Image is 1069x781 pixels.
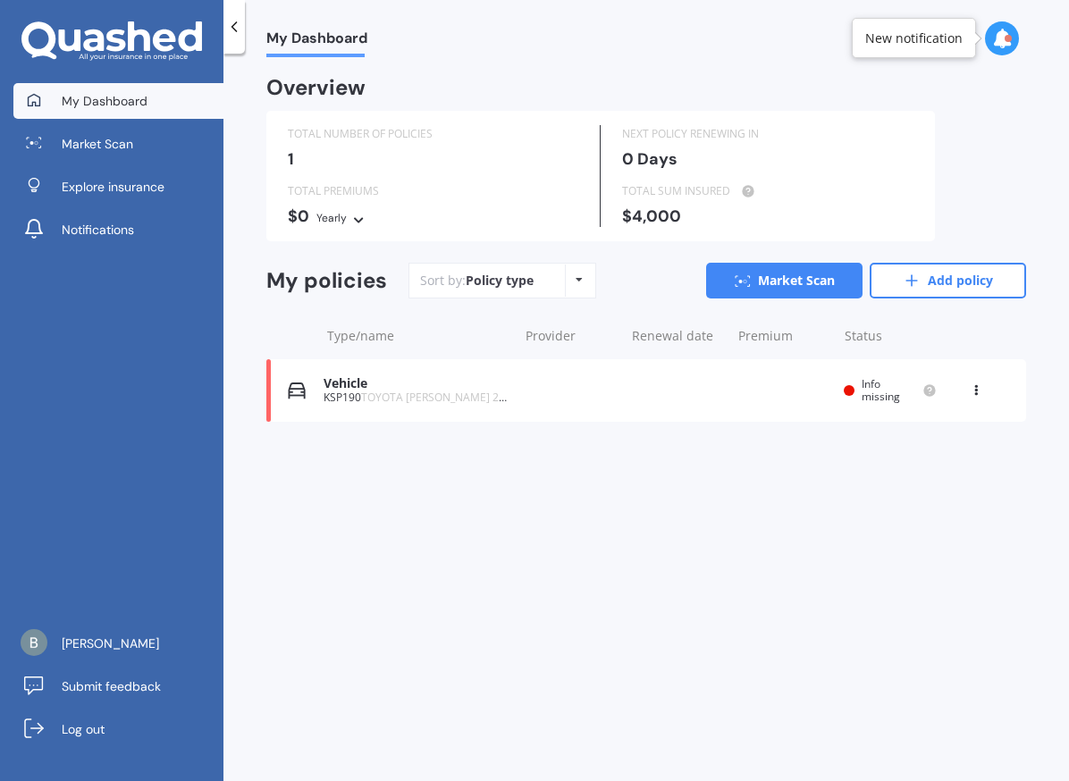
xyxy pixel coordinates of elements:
div: $4,000 [622,207,913,225]
span: My Dashboard [62,92,147,110]
div: Yearly [316,209,347,227]
a: Explore insurance [13,169,223,205]
span: Market Scan [62,135,133,153]
div: New notification [865,29,963,47]
a: Log out [13,711,223,747]
div: Overview [266,79,366,97]
span: TOYOTA [PERSON_NAME] 2006 [361,390,518,405]
a: Market Scan [13,126,223,162]
span: Submit feedback [62,677,161,695]
div: TOTAL SUM INSURED [622,182,913,200]
div: 0 Days [622,150,913,168]
a: Submit feedback [13,668,223,704]
div: TOTAL NUMBER OF POLICIES [288,125,578,143]
div: 1 [288,150,578,168]
div: TOTAL PREMIUMS [288,182,578,200]
div: KSP190 [324,391,509,404]
span: [PERSON_NAME] [62,634,159,652]
span: Log out [62,720,105,738]
div: Status [845,327,937,345]
div: NEXT POLICY RENEWING IN [622,125,913,143]
span: Info missing [862,376,900,404]
a: My Dashboard [13,83,223,119]
span: Explore insurance [62,178,164,196]
span: My Dashboard [266,29,367,54]
div: Provider [526,327,618,345]
img: Vehicle [288,382,306,399]
span: Notifications [62,221,134,239]
a: Notifications [13,212,223,248]
a: [PERSON_NAME] [13,626,223,661]
div: My policies [266,268,387,294]
div: Policy type [466,272,534,290]
a: Market Scan [706,263,863,298]
div: Vehicle [324,376,509,391]
div: Type/name [327,327,511,345]
a: Add policy [870,263,1026,298]
div: Premium [738,327,830,345]
div: $0 [288,207,578,227]
div: Renewal date [632,327,724,345]
img: ACg8ocLgcsh2zufUSWVbLgToHCJQZxpecJ1Kleuaeb5I6hwkW-NN6w=s96-c [21,629,47,656]
div: Sort by: [420,272,534,290]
